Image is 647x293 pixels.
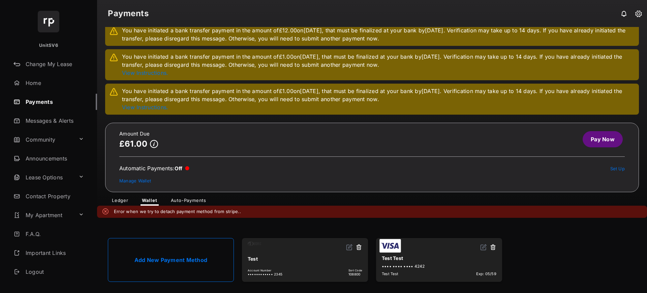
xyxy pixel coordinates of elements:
a: Home [11,75,97,91]
a: Manage Wallet [119,178,151,183]
span: Account Number [248,269,282,272]
a: View Instructions. [122,104,168,111]
span: Off [175,165,183,172]
img: svg+xml;base64,PHN2ZyB2aWV3Qm94PSIwIDAgMjQgMjQiIHdpZHRoPSIxNiIgaGVpZ2h0PSIxNiIgZmlsbD0ibm9uZSIgeG... [480,244,487,251]
a: Wallet [136,198,163,206]
a: Community [11,131,76,148]
span: •••••••••••• 2345 [248,272,282,276]
a: View Instructions. [122,69,168,76]
span: Exp: 05/59 [476,271,496,276]
div: Test Test [382,253,496,264]
a: Auto-Payments [165,198,212,206]
div: Automatic Payments : [119,165,189,172]
a: Change My Lease [11,56,97,72]
p: UnitSV6 [39,42,58,49]
img: svg+xml;base64,PHN2ZyB4bWxucz0iaHR0cDovL3d3dy53My5vcmcvMjAwMC9zdmciIHdpZHRoPSI2NCIgaGVpZ2h0PSI2NC... [38,11,59,32]
span: 108800 [348,272,362,276]
a: Add New Payment Method [108,238,234,282]
a: Ledger [106,198,134,206]
a: Payments [11,94,97,110]
a: Contact Property [11,188,97,204]
strong: Payments [108,9,149,18]
p: You have initiated a bank transfer payment in the amount of £1.00 on [DATE] , that must be finali... [122,87,636,111]
div: •••• •••• •••• 4242 [382,264,496,269]
span: Test Test [382,271,398,276]
a: My Apartment [11,207,76,223]
a: Important Links [11,245,87,261]
img: svg+xml;base64,PHN2ZyB2aWV3Qm94PSIwIDAgMjQgMjQiIHdpZHRoPSIxNiIgaGVpZ2h0PSIxNiIgZmlsbD0ibm9uZSIgeG... [346,244,353,251]
a: Logout [11,264,97,280]
h2: Amount Due [119,131,158,137]
a: Announcements [11,150,97,167]
p: You have initiated a bank transfer payment in the amount of £1.00 on [DATE] , that must be finali... [122,53,636,77]
em: Error when we try to detach payment method from stripe.. [114,208,241,215]
a: Messages & Alerts [11,113,97,129]
a: Lease Options [11,169,76,185]
p: £61.00 [119,139,147,148]
div: Test [248,253,362,264]
p: You have initiated a bank transfer payment in the amount of £12.00 on [DATE] , that must be final... [122,26,636,42]
a: F.A.Q. [11,226,97,242]
a: Set Up [610,166,625,171]
span: Sort Code [348,269,362,272]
